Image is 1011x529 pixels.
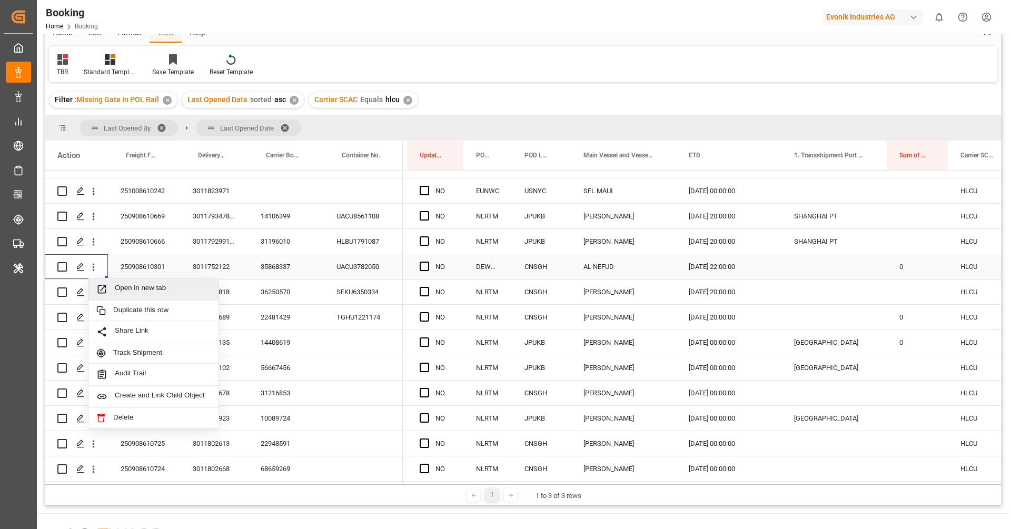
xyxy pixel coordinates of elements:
div: NLRTM [463,204,512,228]
div: Press SPACE to select this row. [45,178,403,204]
div: [DATE] 22:00:00 [676,254,781,279]
span: sorted [250,95,272,104]
span: Missing Gate In POL Rail [76,95,159,104]
div: Standard Templates [84,67,136,77]
div: CNSGH [512,280,571,304]
div: Press SPACE to select this row. [45,406,403,431]
div: [PERSON_NAME] [571,456,676,481]
div: [DATE] 00:00:00 [676,381,781,405]
div: 250908610666 [108,229,180,254]
div: NLRTM [463,305,512,330]
div: 250908610301 [108,254,180,279]
div: [GEOGRAPHIC_DATA] [781,355,887,380]
div: NO [435,255,451,279]
div: 31216853 [248,381,324,405]
div: [PERSON_NAME] [571,431,676,456]
div: 3011752122 [180,254,248,279]
div: Press SPACE to select this row. [45,381,403,406]
div: NLRTM [463,381,512,405]
div: [PERSON_NAME] [571,229,676,254]
div: 36250570 [248,280,324,304]
div: TBR [57,67,68,77]
div: NLRTM [463,229,512,254]
div: UACU3782050 [324,254,403,279]
span: Freight Forwarder's Reference No. [126,152,158,159]
span: hlcu [385,95,400,104]
div: NO [435,457,451,481]
a: Home [46,23,63,30]
div: NO [435,381,451,405]
div: NO [435,305,451,330]
div: SFL MAUI [571,178,676,203]
div: [DATE] 00:00:00 [676,431,781,456]
div: 250908610725 [108,431,180,456]
div: Press SPACE to select this row. [45,280,403,305]
div: NLRTM [463,456,512,481]
div: JPUKB [512,355,571,380]
div: USNYC [512,178,571,203]
div: EUNWC [463,178,512,203]
div: ✕ [403,96,412,105]
div: [DATE] 20:00:00 [676,305,781,330]
div: Press SPACE to select this row. [45,305,403,330]
button: show 0 new notifications [927,5,951,29]
div: 250908610724 [108,456,180,481]
div: SHANGHAI PT [781,229,887,254]
span: Main Vessel and Vessel Imo [583,152,654,159]
div: ✕ [163,96,172,105]
div: JPUKB [512,330,571,355]
span: Last Opened Date [187,95,247,104]
span: asc [274,95,286,104]
span: Equals [360,95,383,104]
div: 10089724 [248,406,324,431]
div: NO [435,406,451,431]
div: 31196010 [248,229,324,254]
div: 14106399 [248,204,324,228]
div: 3011823971 [180,178,248,203]
div: TGHU1221174 [324,305,403,330]
div: NO [435,204,451,228]
div: NLRTM [463,355,512,380]
div: CNSGH [512,305,571,330]
div: NLRTM [463,406,512,431]
div: NO [435,356,451,380]
div: [DATE] 00:00:00 [676,178,781,203]
div: [DATE] 00:00:00 [676,406,781,431]
div: [DATE] 20:00:00 [676,229,781,254]
div: 0 [887,330,948,355]
span: Filter : [55,95,76,104]
div: 0 [887,254,948,279]
div: AL NEFUD [571,254,676,279]
div: Press SPACE to select this row. [45,254,403,280]
span: Carrier SCAC [960,152,994,159]
div: Press SPACE to select this row. [45,330,403,355]
div: NLRTM [463,431,512,456]
div: JPUKB [512,406,571,431]
div: 1 to 3 of 3 rows [536,491,581,501]
div: Reset Template [210,67,253,77]
div: [PERSON_NAME] [571,406,676,431]
div: 22948591 [248,431,324,456]
div: CNSGH [512,381,571,405]
div: 35868337 [248,254,324,279]
div: [PERSON_NAME] [571,204,676,228]
span: POD Locode [524,152,549,159]
div: NLRTM [463,330,512,355]
div: [DATE] 00:00:00 [676,456,781,481]
div: NO [435,229,451,254]
span: 1. Transshipment Port Locode & Name [794,152,865,159]
div: Action [57,151,80,160]
div: Press SPACE to select this row. [45,456,403,482]
div: HLBU1791087 [324,229,403,254]
div: 56667456 [248,355,324,380]
div: [PERSON_NAME] [571,355,676,380]
button: Evonik Industries AG [822,7,927,27]
span: Container No. [342,152,380,159]
span: Last Opened By [104,124,151,132]
div: [PERSON_NAME] [571,381,676,405]
span: Delivery No. [198,152,226,159]
div: CNSGH [512,254,571,279]
div: 251008610242 [108,178,180,203]
div: [PERSON_NAME] [571,330,676,355]
div: Booking [46,5,98,21]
